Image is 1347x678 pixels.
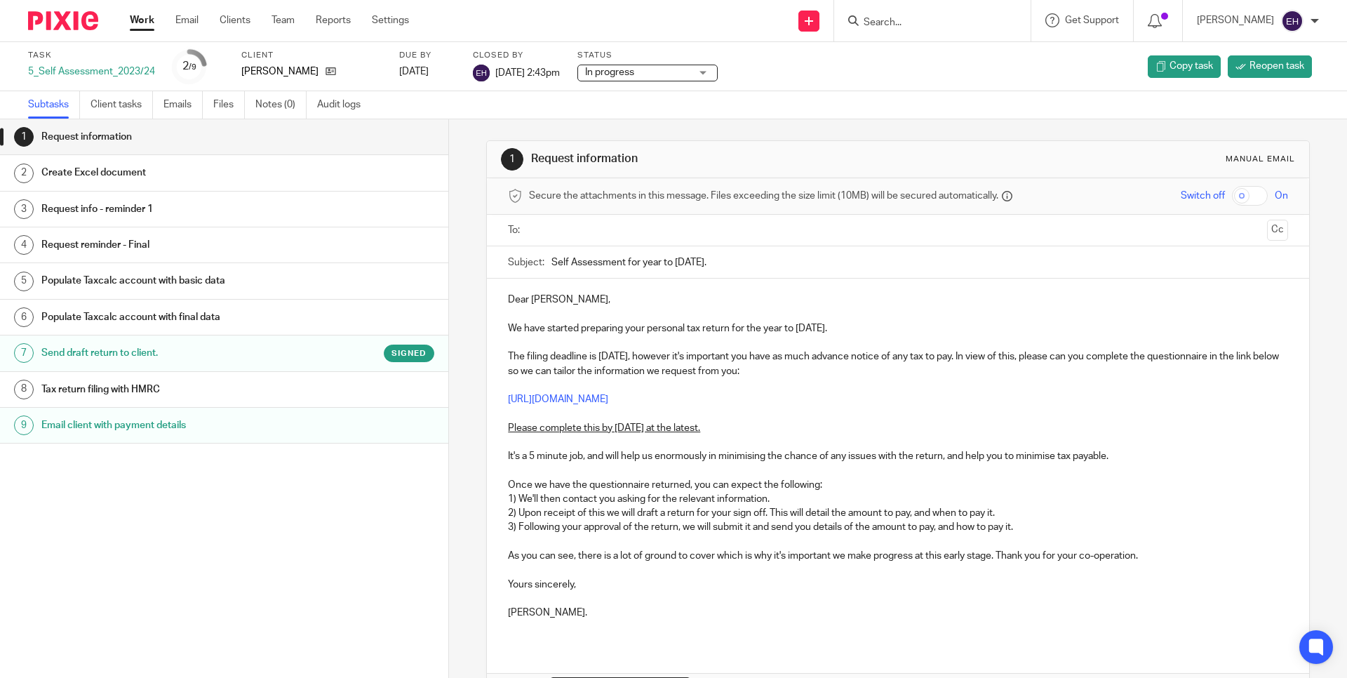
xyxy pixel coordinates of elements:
p: Yours sincerely, [508,578,1287,592]
div: 4 [14,235,34,255]
a: Emails [163,91,203,119]
p: It's a 5 minute job, and will help us enormously in minimising the chance of any issues with the ... [508,449,1287,463]
div: 2 [14,164,34,183]
span: Reopen task [1249,59,1304,73]
h1: Request reminder - Final [41,234,304,255]
div: 2 [182,58,196,74]
a: Notes (0) [255,91,307,119]
h1: Populate Taxcalc account with basic data [41,270,304,291]
span: [DATE] 2:43pm [495,67,560,77]
h1: Populate Taxcalc account with final data [41,307,304,328]
div: 5 [14,272,34,291]
p: As you can see, there is a lot of ground to cover which is why it's important we make progress at... [508,549,1287,563]
a: Settings [372,13,409,27]
button: Cc [1267,220,1288,241]
a: Team [272,13,295,27]
span: Signed [391,347,427,359]
h1: Email client with payment details [41,415,304,436]
p: [PERSON_NAME] [241,65,319,79]
p: 1) We'll then contact you asking for the relevant information. [508,492,1287,506]
input: Search [862,17,989,29]
div: 9 [14,416,34,435]
span: Secure the attachments in this message. Files exceeding the size limit (10MB) will be secured aut... [529,189,998,203]
p: [PERSON_NAME] [1197,13,1274,27]
a: Client tasks [91,91,153,119]
a: Reopen task [1228,55,1312,78]
h1: Request information [531,152,928,166]
span: Copy task [1170,59,1213,73]
img: Pixie [28,11,98,30]
small: /9 [189,63,196,71]
h1: Send draft return to client. [41,343,304,364]
div: 7 [14,343,34,363]
p: 3) Following your approval of the return, we will submit it and send you details of the amount to... [508,520,1287,534]
a: Files [213,91,245,119]
div: 6 [14,307,34,327]
u: Please complete this by [DATE] at the latest. [508,423,700,433]
p: Once we have the questionnaire returned, you can expect the following: [508,478,1287,492]
a: Copy task [1148,55,1221,78]
h1: Request information [41,126,304,147]
img: svg%3E [1281,10,1304,32]
h1: Create Excel document [41,162,304,183]
label: Status [577,50,718,61]
span: On [1275,189,1288,203]
p: [PERSON_NAME]. [508,606,1287,620]
a: Audit logs [317,91,371,119]
img: svg%3E [473,65,490,81]
div: 3 [14,199,34,219]
label: Due by [399,50,455,61]
label: Subject: [508,255,544,270]
label: Task [28,50,155,61]
div: 1 [14,127,34,147]
div: Manual email [1226,154,1295,165]
h1: Tax return filing with HMRC [41,379,304,400]
a: [URL][DOMAIN_NAME] [508,394,608,404]
a: Work [130,13,154,27]
span: Switch off [1181,189,1225,203]
label: Closed by [473,50,560,61]
div: 5_Self Assessment_2023/24 [28,65,155,79]
span: In progress [585,67,634,77]
label: Client [241,50,382,61]
div: 1 [501,148,523,171]
a: Reports [316,13,351,27]
a: Clients [220,13,250,27]
div: [DATE] [399,65,455,79]
p: 2) Upon receipt of this we will draft a return for your sign off. This will detail the amount to ... [508,506,1287,520]
p: Dear [PERSON_NAME], [508,293,1287,307]
span: Get Support [1065,15,1119,25]
p: We have started preparing your personal tax return for the year to [DATE]. [508,321,1287,335]
h1: Request info - reminder 1 [41,199,304,220]
p: The filing deadline is [DATE], however it's important you have as much advance notice of any tax ... [508,350,1287,378]
a: Email [175,13,199,27]
div: 8 [14,380,34,399]
label: To: [508,223,523,237]
a: Subtasks [28,91,80,119]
